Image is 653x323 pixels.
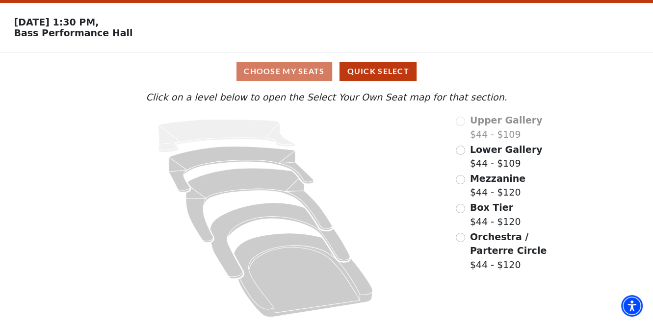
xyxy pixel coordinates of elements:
span: Lower Gallery [470,144,543,155]
path: Orchestra / Parterre Circle - Seats Available: 33 [234,233,372,317]
label: $44 - $120 [470,172,525,199]
input: Orchestra / Parterre Circle$44 - $120 [456,233,465,242]
span: Upper Gallery [470,115,543,125]
button: Quick Select [340,62,417,81]
input: Box Tier$44 - $120 [456,204,465,213]
span: Box Tier [470,202,513,213]
input: Mezzanine$44 - $120 [456,175,465,184]
div: Accessibility Menu [621,295,643,317]
label: $44 - $120 [470,230,565,272]
label: $44 - $120 [470,200,521,228]
input: Lower Gallery$44 - $109 [456,146,465,155]
label: $44 - $109 [470,143,543,171]
p: Click on a level below to open the Select Your Own Seat map for that section. [89,90,565,104]
path: Upper Gallery - Seats Available: 0 [158,120,295,152]
label: $44 - $109 [470,113,543,141]
span: Orchestra / Parterre Circle [470,231,547,256]
span: Mezzanine [470,173,525,184]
